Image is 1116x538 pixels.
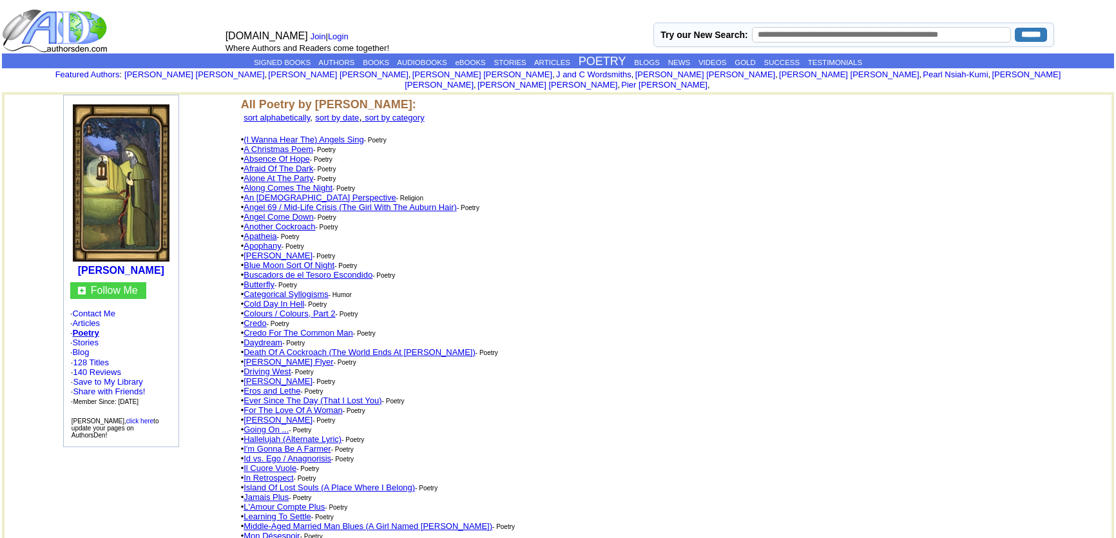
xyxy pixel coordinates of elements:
font: Where Authors and Readers come together! [226,43,389,53]
a: Share with Friends! [73,387,145,396]
font: - Poetry [289,427,311,434]
a: [PERSON_NAME] [PERSON_NAME] [268,70,408,79]
font: | [311,32,353,41]
font: - Poetry [313,146,336,153]
font: - Poetry [313,253,335,260]
font: , [244,113,313,122]
font: - Poetry [274,282,297,289]
a: Angel 69 / Mid-Life Crisis (The Girl With The Auburn Hair) [244,202,457,212]
font: • [241,338,283,347]
a: Credo [244,318,266,328]
a: 128 Titles [73,358,109,367]
a: AUTHORS [318,59,354,66]
a: Absence Of Hope [244,154,310,164]
a: [PERSON_NAME] [PERSON_NAME] [779,70,919,79]
label: Try our New Search: [660,30,747,40]
font: , [241,111,425,122]
a: Death Of A Cockroach (The World Ends At [PERSON_NAME]) [244,347,476,357]
font: i [555,72,556,79]
font: • [241,502,325,512]
font: - Poetry [291,369,314,376]
font: • [241,357,334,367]
font: • [241,231,277,241]
a: For The Love Of A Woman [244,405,342,415]
a: Pier [PERSON_NAME] [621,80,707,90]
font: - Poetry [331,456,354,463]
font: • [241,521,492,531]
font: - Poetry [313,166,336,173]
font: • [241,260,334,270]
a: Along Comes The Night [244,183,332,193]
font: • [241,144,313,154]
img: gc.jpg [78,287,86,294]
font: • [241,512,311,521]
font: - Poetry [282,243,304,250]
font: · · · · · [70,309,172,407]
a: Eros and Lethe [244,386,300,396]
a: Articles [72,318,100,328]
font: • [241,473,294,483]
a: Apophany [244,241,282,251]
b: [PERSON_NAME] [78,265,164,276]
a: Categorical Syllogisms [244,289,329,299]
a: BOOKS [363,59,389,66]
a: Blue Moon Sort Of Night [244,260,334,270]
font: sort by date [315,113,359,122]
img: logo_ad.gif [2,8,110,53]
font: • [241,222,316,231]
font: • [241,454,331,463]
font: - Poetry [313,175,336,182]
font: • [241,251,313,260]
font: • [241,202,457,212]
a: Il Cuore Vuole [244,463,296,473]
font: Member Since: [DATE] [73,398,139,405]
a: Featured Authors [55,70,120,79]
a: TESTIMONIALS [808,59,862,66]
a: Another Cockroach [244,222,315,231]
font: - Poetry [277,233,300,240]
font: • [241,328,353,338]
font: , , , , , , , , , , [124,70,1061,90]
a: STORIES [494,59,526,66]
a: (I Wanna Hear The) Angels Sing [244,135,363,144]
font: i [267,72,268,79]
a: sort by category [362,111,425,122]
a: Id vs. Ego / Anagnorisis [244,454,331,463]
font: • [241,280,274,289]
a: Driving West [244,367,291,376]
font: • [241,367,291,376]
a: Cold Day In Hell [244,299,304,309]
font: - Poetry [313,378,335,385]
font: - Poetry [289,494,311,501]
font: - Poetry [492,523,515,530]
font: • [241,183,332,193]
a: Poetry [72,328,99,338]
a: [PERSON_NAME] [244,251,313,260]
font: - Poetry [300,388,323,395]
a: Colours / Colours, Part 2 [244,309,335,318]
font: - Poetry [294,475,316,482]
font: i [476,82,477,89]
font: i [778,72,779,79]
a: Jamais Plus [244,492,289,502]
a: Join [311,32,326,41]
font: • [241,386,301,396]
font: i [633,72,635,79]
font: - Religion [396,195,423,202]
a: A Christmas Poem [244,144,313,154]
a: Login [328,32,349,41]
font: - Poetry [304,301,327,308]
font: • [241,289,329,299]
font: - Poetry [382,398,405,405]
a: [PERSON_NAME] [244,415,313,425]
a: Pearl Nsiah-Kumi [923,70,988,79]
a: [PERSON_NAME] [PERSON_NAME] [412,70,552,79]
font: • [241,154,310,164]
a: Butterfly [244,280,274,289]
a: Alone At The Party [244,173,313,183]
font: - Poetry [267,320,289,327]
a: Stories [72,338,98,347]
font: • [241,270,373,280]
font: - Poetry [336,311,358,318]
font: - Poetry [334,262,357,269]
